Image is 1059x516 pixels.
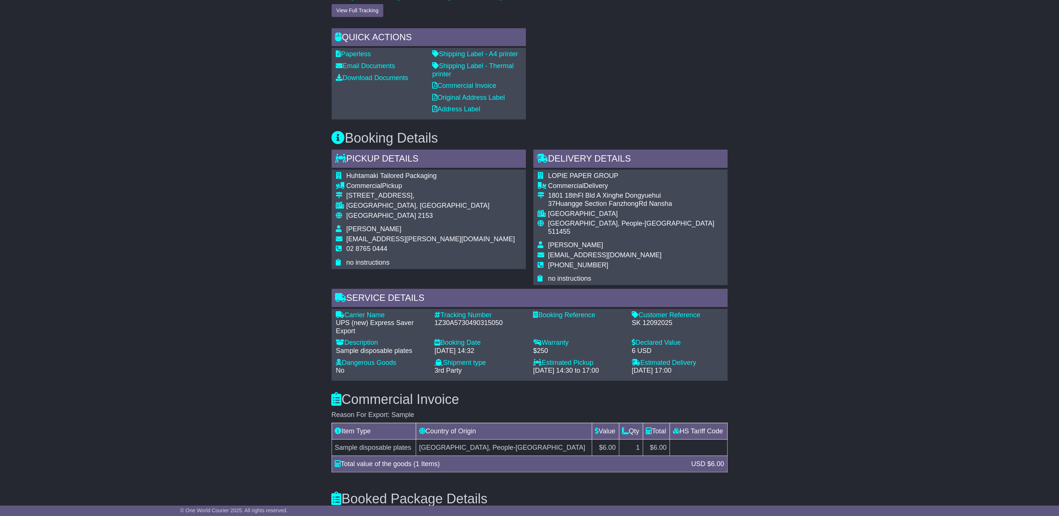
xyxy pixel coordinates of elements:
[347,192,515,200] div: [STREET_ADDRESS],
[332,4,383,17] button: View Full Tracking
[548,261,609,269] span: [PHONE_NUMBER]
[347,182,382,189] span: Commercial
[347,225,402,233] span: [PERSON_NAME]
[331,459,688,469] div: Total value of the goods (1 Items)
[336,311,427,319] div: Carrier Name
[336,347,427,355] div: Sample disposable plates
[688,459,728,469] div: USD $6.00
[416,423,592,439] td: Country of Origin
[332,423,416,439] td: Item Type
[670,423,727,439] td: HS Tariff Code
[332,392,728,407] h3: Commercial Invoice
[180,507,288,513] span: © One World Courier 2025. All rights reserved.
[548,251,662,259] span: [EMAIL_ADDRESS][DOMAIN_NAME]
[548,182,723,190] div: Delivery
[619,423,643,439] td: Qty
[548,275,591,282] span: no instructions
[336,319,427,335] div: UPS (new) Express Saver Export
[435,319,526,327] div: 1Z30A5730490315050
[548,210,723,218] div: [GEOGRAPHIC_DATA]
[433,82,497,89] a: Commercial Invoice
[435,367,462,374] span: 3rd Party
[332,131,728,146] h3: Booking Details
[435,347,526,355] div: [DATE] 14:32
[332,491,728,506] h3: Booked Package Details
[347,212,416,219] span: [GEOGRAPHIC_DATA]
[533,339,625,347] div: Warranty
[347,202,515,210] div: [GEOGRAPHIC_DATA], [GEOGRAPHIC_DATA]
[332,28,526,48] div: Quick Actions
[332,289,728,309] div: Service Details
[347,259,390,266] span: no instructions
[433,62,514,78] a: Shipping Label - Thermal printer
[619,439,643,456] td: 1
[418,212,433,219] span: 2153
[533,150,728,170] div: Delivery Details
[332,150,526,170] div: Pickup Details
[433,50,518,58] a: Shipping Label - A4 printer
[548,172,619,179] span: LOPIE PAPER GROUP
[347,245,387,252] span: 02 8765 0444
[632,311,723,319] div: Customer Reference
[416,439,592,456] td: [GEOGRAPHIC_DATA], People-[GEOGRAPHIC_DATA]
[643,423,670,439] td: Total
[332,411,728,419] div: Reason For Export: Sample
[433,94,505,101] a: Original Address Label
[592,423,619,439] td: Value
[336,339,427,347] div: Description
[548,241,603,249] span: [PERSON_NAME]
[347,182,515,190] div: Pickup
[336,367,345,374] span: No
[433,105,481,113] a: Address Label
[548,220,715,227] span: [GEOGRAPHIC_DATA], People-[GEOGRAPHIC_DATA]
[533,367,625,375] div: [DATE] 14:30 to 17:00
[548,182,584,189] span: Commercial
[533,359,625,367] div: Estimated Pickup
[533,347,625,355] div: $250
[632,367,723,375] div: [DATE] 17:00
[332,439,416,456] td: Sample disposable plates
[632,339,723,347] div: Declared Value
[643,439,670,456] td: $6.00
[435,339,526,347] div: Booking Date
[548,200,723,208] div: 37Huangge Section FanzhongRd Nansha
[533,311,625,319] div: Booking Reference
[548,192,723,200] div: 1801 18thFl Bld A Xinghe Dongyuehui
[336,359,427,367] div: Dangerous Goods
[336,50,371,58] a: Paperless
[347,235,515,243] span: [EMAIL_ADDRESS][PERSON_NAME][DOMAIN_NAME]
[347,172,437,179] span: Huhtamaki Tailored Packaging
[548,228,571,235] span: 511455
[632,319,723,327] div: SK 12092025
[632,359,723,367] div: Estimated Delivery
[336,74,408,82] a: Download Documents
[592,439,619,456] td: $6.00
[435,359,526,367] div: Shipment type
[336,62,395,70] a: Email Documents
[632,347,723,355] div: 6 USD
[435,311,526,319] div: Tracking Number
